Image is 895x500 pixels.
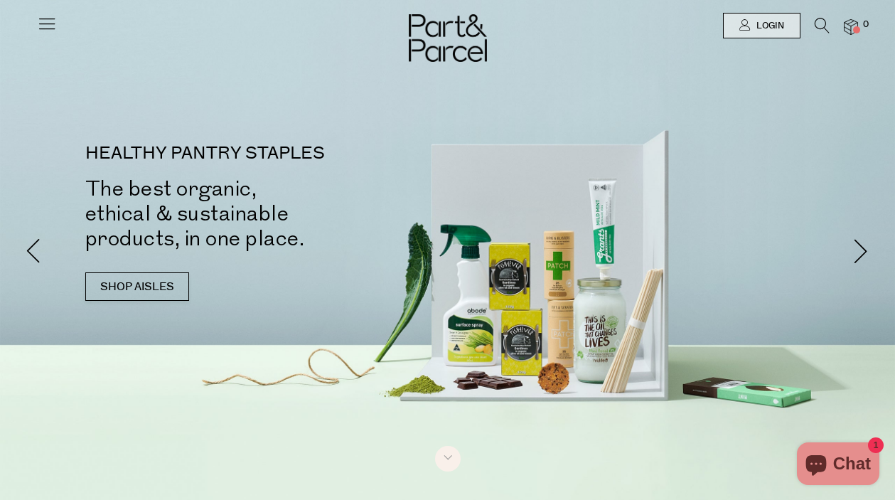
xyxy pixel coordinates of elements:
[85,272,189,301] a: SHOP AISLES
[723,13,800,38] a: Login
[753,20,784,32] span: Login
[409,14,487,62] img: Part&Parcel
[844,19,858,34] a: 0
[85,176,469,251] h2: The best organic, ethical & sustainable products, in one place.
[85,145,469,162] p: HEALTHY PANTRY STAPLES
[859,18,872,31] span: 0
[793,442,884,489] inbox-online-store-chat: Shopify online store chat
